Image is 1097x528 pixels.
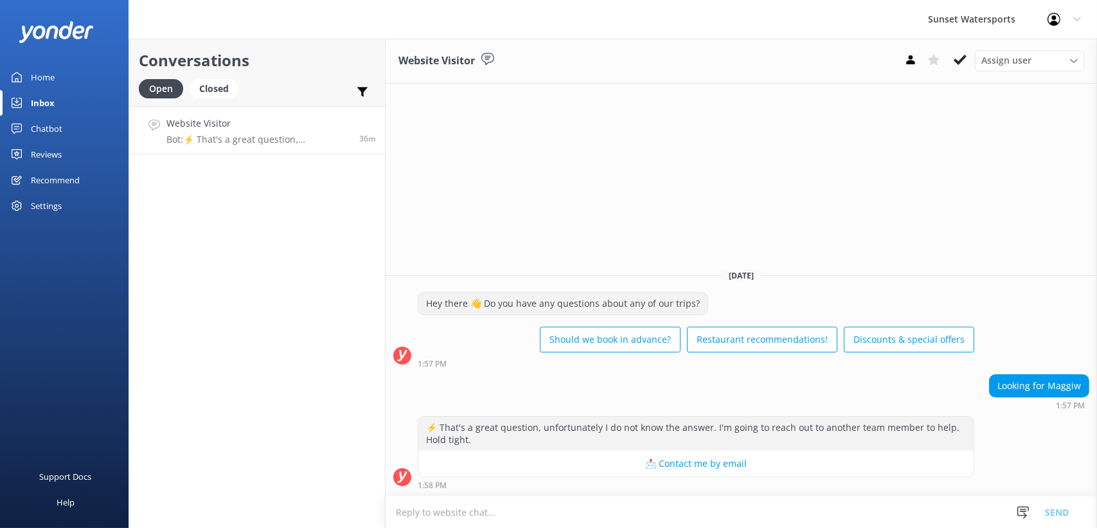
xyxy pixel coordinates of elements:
h2: Conversations [139,48,375,73]
strong: 1:57 PM [1056,402,1085,410]
h3: Website Visitor [398,53,475,69]
div: 12:57pm 19-Aug-2025 (UTC -05:00) America/Cancun [989,401,1089,410]
div: Help [57,489,75,515]
span: Assign user [981,53,1031,68]
div: Hey there 👋 Do you have any questions about any of our trips? [418,293,708,314]
div: Looking for Maggiw [990,375,1089,397]
div: Recommend [31,167,80,193]
div: Home [31,64,55,90]
div: Assign User [975,50,1084,71]
div: Support Docs [40,464,92,489]
div: Open [139,79,183,98]
strong: 1:57 PM [418,360,447,368]
div: Reviews [31,141,62,167]
img: yonder-white-logo.png [19,21,93,42]
div: 12:57pm 19-Aug-2025 (UTC -05:00) America/Cancun [418,359,974,368]
strong: 1:58 PM [418,482,447,489]
div: ⚡ That's a great question, unfortunately I do not know the answer. I'm going to reach out to anot... [418,417,974,451]
a: Website VisitorBot:⚡ That's a great question, unfortunately I do not know the answer. I'm going t... [129,106,385,154]
div: Closed [190,79,238,98]
p: Bot: ⚡ That's a great question, unfortunately I do not know the answer. I'm going to reach out to... [166,134,350,145]
span: 12:57pm 19-Aug-2025 (UTC -05:00) America/Cancun [359,133,375,144]
div: Inbox [31,90,55,116]
h4: Website Visitor [166,116,350,131]
a: Closed [190,81,245,95]
button: Should we book in advance? [540,327,681,352]
div: 12:58pm 19-Aug-2025 (UTC -05:00) America/Cancun [418,480,974,489]
div: Settings [31,193,62,219]
a: Open [139,81,190,95]
button: 📩 Contact me by email [418,451,974,477]
button: Discounts & special offers [844,327,974,352]
button: Restaurant recommendations! [687,327,837,352]
span: [DATE] [721,270,762,281]
div: Chatbot [31,116,62,141]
